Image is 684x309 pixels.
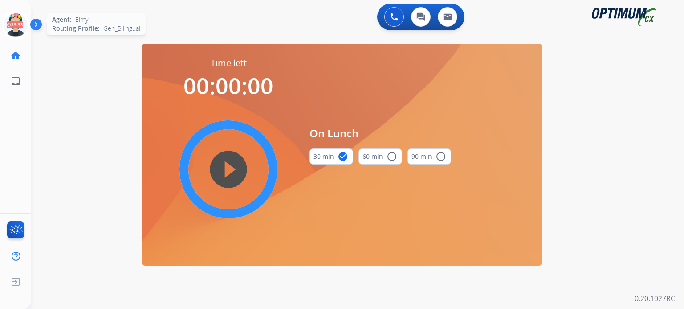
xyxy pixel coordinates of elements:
button: 60 min [358,148,402,165]
span: Eimy [75,15,88,24]
p: 0.20.1027RC [635,293,675,304]
mat-icon: radio_button_unchecked [436,151,446,162]
span: Gen_Bilingual [103,24,140,33]
mat-icon: play_circle_filled [223,164,234,175]
mat-icon: check_circle [338,151,348,162]
button: 90 min [407,148,451,165]
mat-icon: inbox [10,76,21,87]
span: Agent: [52,15,72,24]
span: Routing Profile: [52,24,100,33]
mat-icon: home [10,50,21,61]
mat-icon: radio_button_unchecked [387,151,397,162]
span: Time left [211,57,247,69]
span: 00:00:00 [183,71,273,101]
button: 30 min [309,148,353,165]
span: On Lunch [309,125,451,141]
